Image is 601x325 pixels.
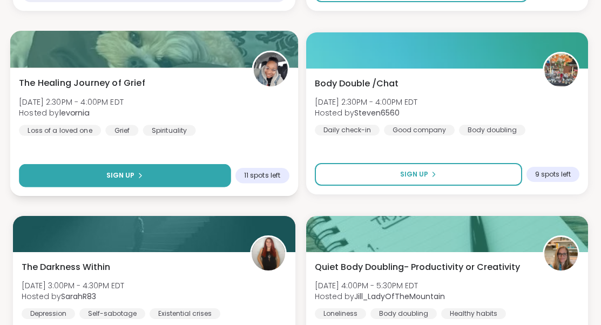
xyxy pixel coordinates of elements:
div: Loneliness [315,308,366,319]
span: Hosted by [315,291,445,302]
div: Body doubling [459,125,525,136]
span: Body Double /Chat [315,77,399,90]
div: Loss of a loved one [19,125,101,136]
img: levornia [253,52,287,86]
button: Sign Up [19,164,231,187]
div: Healthy habits [441,308,506,319]
span: The Darkness Within [22,261,110,274]
b: Steven6560 [354,107,400,118]
span: Hosted by [22,291,124,302]
span: [DATE] 2:30PM - 4:00PM EDT [19,96,124,107]
span: Hosted by [19,107,124,118]
img: SarahR83 [252,237,285,270]
div: Depression [22,308,75,319]
div: Good company [384,125,455,136]
span: 9 spots left [535,170,571,179]
img: Steven6560 [544,53,578,87]
div: Body doubling [370,308,437,319]
span: [DATE] 3:00PM - 4:30PM EDT [22,280,124,291]
span: [DATE] 4:00PM - 5:30PM EDT [315,280,445,291]
span: Hosted by [315,107,417,118]
div: Daily check-in [315,125,380,136]
span: Sign Up [106,171,135,180]
span: 11 spots left [244,171,280,180]
div: Self-sabotage [79,308,145,319]
span: Sign Up [400,170,428,179]
b: levornia [59,107,90,118]
b: Jill_LadyOfTheMountain [354,291,445,302]
div: Grief [105,125,138,136]
span: [DATE] 2:30PM - 4:00PM EDT [315,97,417,107]
div: Existential crises [150,308,220,319]
img: Jill_LadyOfTheMountain [544,237,578,270]
div: Spirituality [143,125,196,136]
span: The Healing Journey of Grief [19,76,145,89]
span: Quiet Body Doubling- Productivity or Creativity [315,261,520,274]
b: SarahR83 [61,291,96,302]
button: Sign Up [315,163,523,186]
